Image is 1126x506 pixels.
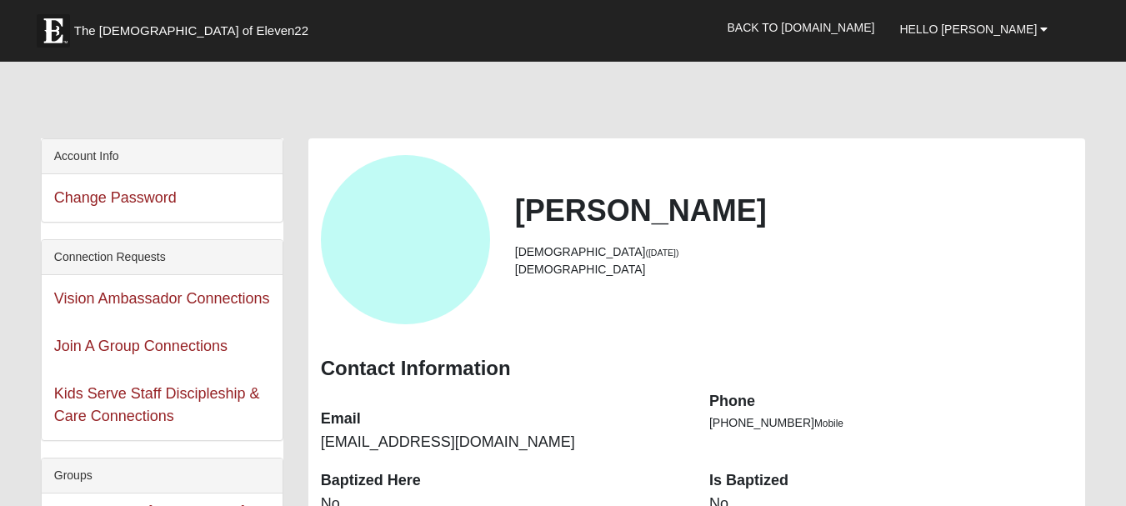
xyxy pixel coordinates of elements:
a: The [DEMOGRAPHIC_DATA] of Eleven22 [28,6,362,48]
div: Groups [42,458,283,493]
a: Kids Serve Staff Discipleship & Care Connections [54,385,260,424]
li: [PHONE_NUMBER] [709,414,1073,432]
dd: [EMAIL_ADDRESS][DOMAIN_NAME] [321,432,684,453]
h3: Contact Information [321,357,1073,381]
div: Connection Requests [42,240,283,275]
dt: Email [321,408,684,430]
span: The [DEMOGRAPHIC_DATA] of Eleven22 [74,23,308,39]
small: ([DATE]) [645,248,678,258]
dt: Is Baptized [709,470,1073,492]
li: [DEMOGRAPHIC_DATA] [515,261,1073,278]
a: View Fullsize Photo [321,155,490,324]
a: Back to [DOMAIN_NAME] [715,7,888,48]
a: Join A Group Connections [54,338,228,354]
div: Account Info [42,139,283,174]
dt: Phone [709,391,1073,413]
span: Mobile [814,418,843,429]
li: [DEMOGRAPHIC_DATA] [515,243,1073,261]
dt: Baptized Here [321,470,684,492]
span: Hello [PERSON_NAME] [899,23,1037,36]
a: Vision Ambassador Connections [54,290,270,307]
a: Hello [PERSON_NAME] [887,8,1060,50]
a: Change Password [54,189,177,206]
img: Eleven22 logo [37,14,70,48]
h2: [PERSON_NAME] [515,193,1073,228]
